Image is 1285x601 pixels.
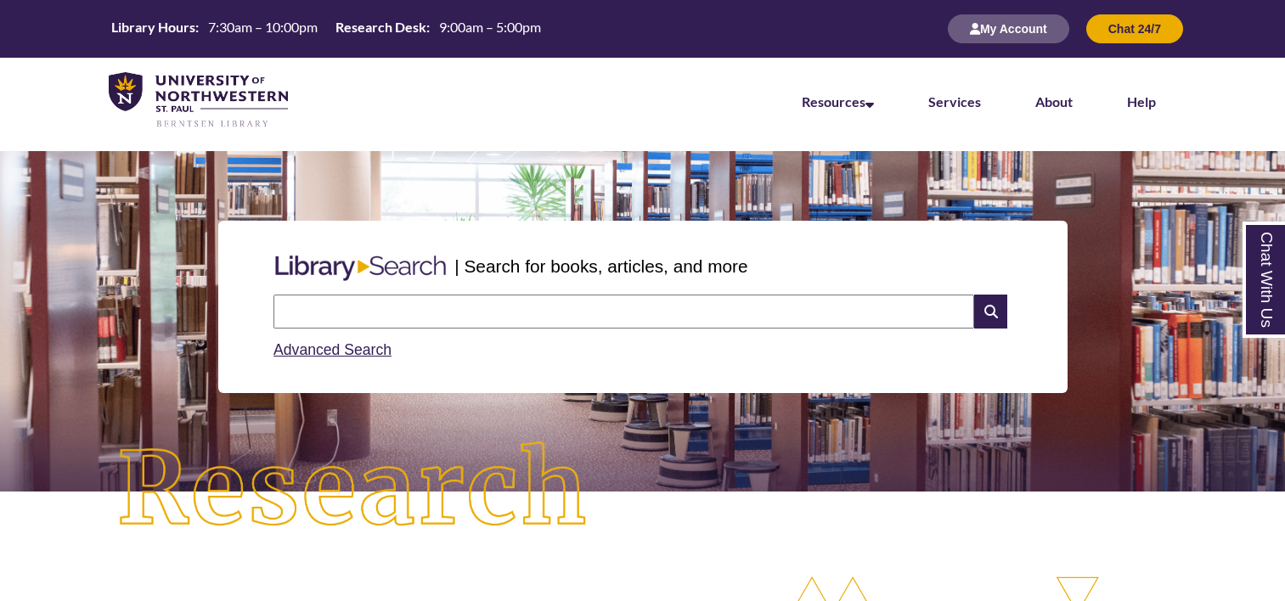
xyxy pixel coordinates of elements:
[1035,93,1073,110] a: About
[208,19,318,35] span: 7:30am – 10:00pm
[439,19,541,35] span: 9:00am – 5:00pm
[948,21,1069,36] a: My Account
[1127,93,1156,110] a: Help
[104,18,548,41] a: Hours Today
[104,18,201,37] th: Library Hours:
[65,390,643,591] img: Research
[329,18,432,37] th: Research Desk:
[267,249,454,288] img: Libary Search
[1086,21,1183,36] a: Chat 24/7
[928,93,981,110] a: Services
[454,253,747,279] p: | Search for books, articles, and more
[273,341,392,358] a: Advanced Search
[974,295,1006,329] i: Search
[1086,14,1183,43] button: Chat 24/7
[948,14,1069,43] button: My Account
[109,72,288,129] img: UNWSP Library Logo
[104,18,548,39] table: Hours Today
[802,93,874,110] a: Resources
